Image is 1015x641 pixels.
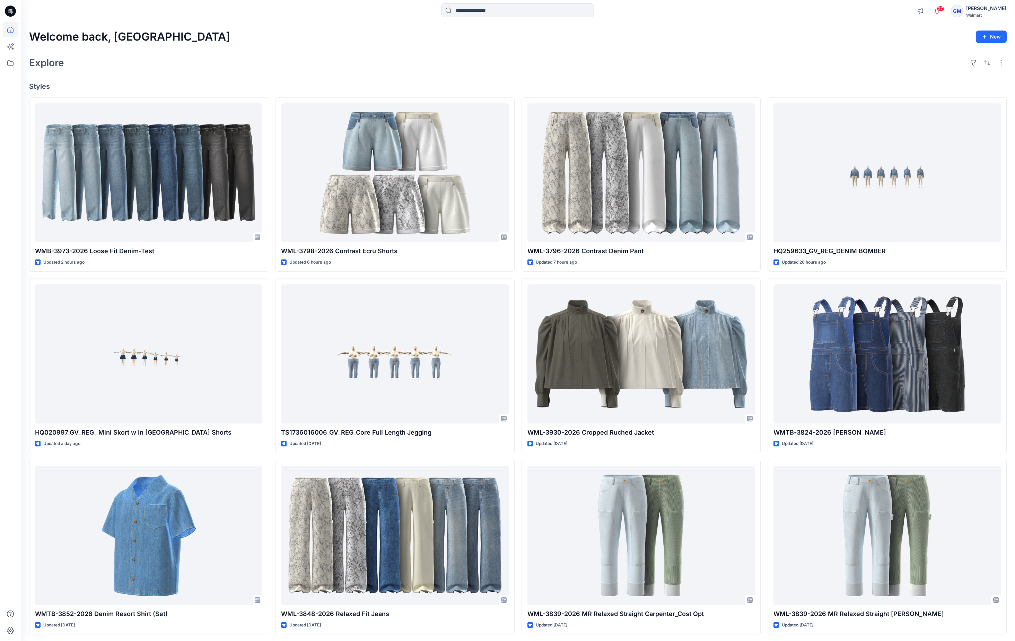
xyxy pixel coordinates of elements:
[773,466,1001,605] a: WML-3839-2026 MR Relaxed Straight Carpenter
[527,466,755,605] a: WML-3839-2026 MR Relaxed Straight Carpenter_Cost Opt
[29,82,1007,91] h4: Styles
[782,440,813,447] p: Updated [DATE]
[527,284,755,423] a: WML-3930-2026 Cropped Ruched Jacket
[536,440,567,447] p: Updated [DATE]
[35,609,262,619] p: WMTB-3852-2026 Denim Resort Shirt (Set)
[29,57,64,68] h2: Explore
[289,259,331,266] p: Updated 6 hours ago
[289,622,321,629] p: Updated [DATE]
[773,428,1001,437] p: WMTB-3824-2026 [PERSON_NAME]
[527,428,755,437] p: WML-3930-2026 Cropped Ruched Jacket
[281,103,508,242] a: WML-3798-2026 Contrast Ecru Shorts
[951,5,963,17] div: GM
[773,609,1001,619] p: WML-3839-2026 MR Relaxed Straight [PERSON_NAME]
[782,622,813,629] p: Updated [DATE]
[35,466,262,605] a: WMTB-3852-2026 Denim Resort Shirt (Set)
[527,609,755,619] p: WML-3839-2026 MR Relaxed Straight Carpenter_Cost Opt
[966,4,1006,12] div: [PERSON_NAME]
[35,284,262,423] a: HQ020997_GV_REG_ Mini Skort w In Jersey Shorts
[281,466,508,605] a: WML-3848-2026 Relaxed Fit Jeans
[773,103,1001,242] a: HQ259633_GV_REG_DENIM BOMBER
[35,103,262,242] a: WMB-3973-2026 Loose Fit Denim-Test
[773,284,1001,423] a: WMTB-3824-2026 Shortall
[782,259,826,266] p: Updated 20 hours ago
[29,31,230,43] h2: Welcome back, [GEOGRAPHIC_DATA]
[976,31,1007,43] button: New
[289,440,321,447] p: Updated [DATE]
[536,259,577,266] p: Updated 7 hours ago
[281,428,508,437] p: TS1736016006_GV_REG_Core Full Length Jegging
[527,103,755,242] a: WML-3796-2026 Contrast Denim Pant
[35,428,262,437] p: HQ020997_GV_REG_ Mini Skort w In [GEOGRAPHIC_DATA] Shorts
[281,609,508,619] p: WML-3848-2026 Relaxed Fit Jeans
[281,284,508,423] a: TS1736016006_GV_REG_Core Full Length Jegging
[937,6,944,11] span: 27
[35,246,262,256] p: WMB-3973-2026 Loose Fit Denim-Test
[527,246,755,256] p: WML-3796-2026 Contrast Denim Pant
[966,12,1006,18] div: Walmart
[281,246,508,256] p: WML-3798-2026 Contrast Ecru Shorts
[773,246,1001,256] p: HQ259633_GV_REG_DENIM BOMBER
[43,622,75,629] p: Updated [DATE]
[43,259,85,266] p: Updated 2 hours ago
[536,622,567,629] p: Updated [DATE]
[43,440,80,447] p: Updated a day ago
